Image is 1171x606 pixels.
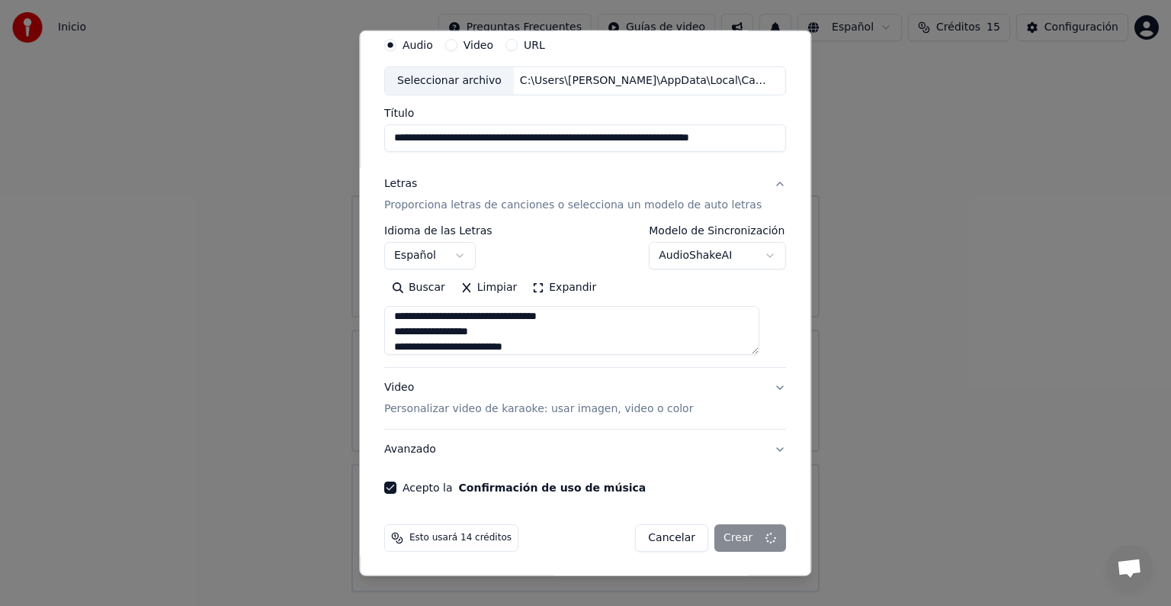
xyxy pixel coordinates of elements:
button: Expandir [525,276,605,300]
button: LetrasProporciona letras de canciones o selecciona un modelo de auto letras [384,164,786,225]
button: VideoPersonalizar video de karaoke: usar imagen, video o color [384,368,786,429]
button: Acepto la [459,482,646,493]
div: LetrasProporciona letras de canciones o selecciona un modelo de auto letras [384,225,786,367]
p: Proporciona letras de canciones o selecciona un modelo de auto letras [384,198,762,213]
label: URL [524,40,545,50]
button: Avanzado [384,430,786,469]
label: Acepto la [403,482,646,493]
div: C:\Users\[PERSON_NAME]\AppData\Local\CapCut\Videos\AgoniaYuriCosasPendMaluRata2patasPacaNoteconta... [514,73,773,89]
button: Cancelar [636,524,709,552]
label: Modelo de Sincronización [650,225,787,236]
div: Video [384,380,693,417]
label: Audio [403,40,433,50]
button: Limpiar [453,276,525,300]
label: Idioma de las Letras [384,225,492,236]
div: Letras [384,176,417,192]
span: Esto usará 14 créditos [409,532,512,544]
p: Personalizar video de karaoke: usar imagen, video o color [384,401,693,417]
label: Título [384,108,786,118]
div: Seleccionar archivo [385,67,514,95]
label: Video [464,40,493,50]
button: Buscar [384,276,453,300]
